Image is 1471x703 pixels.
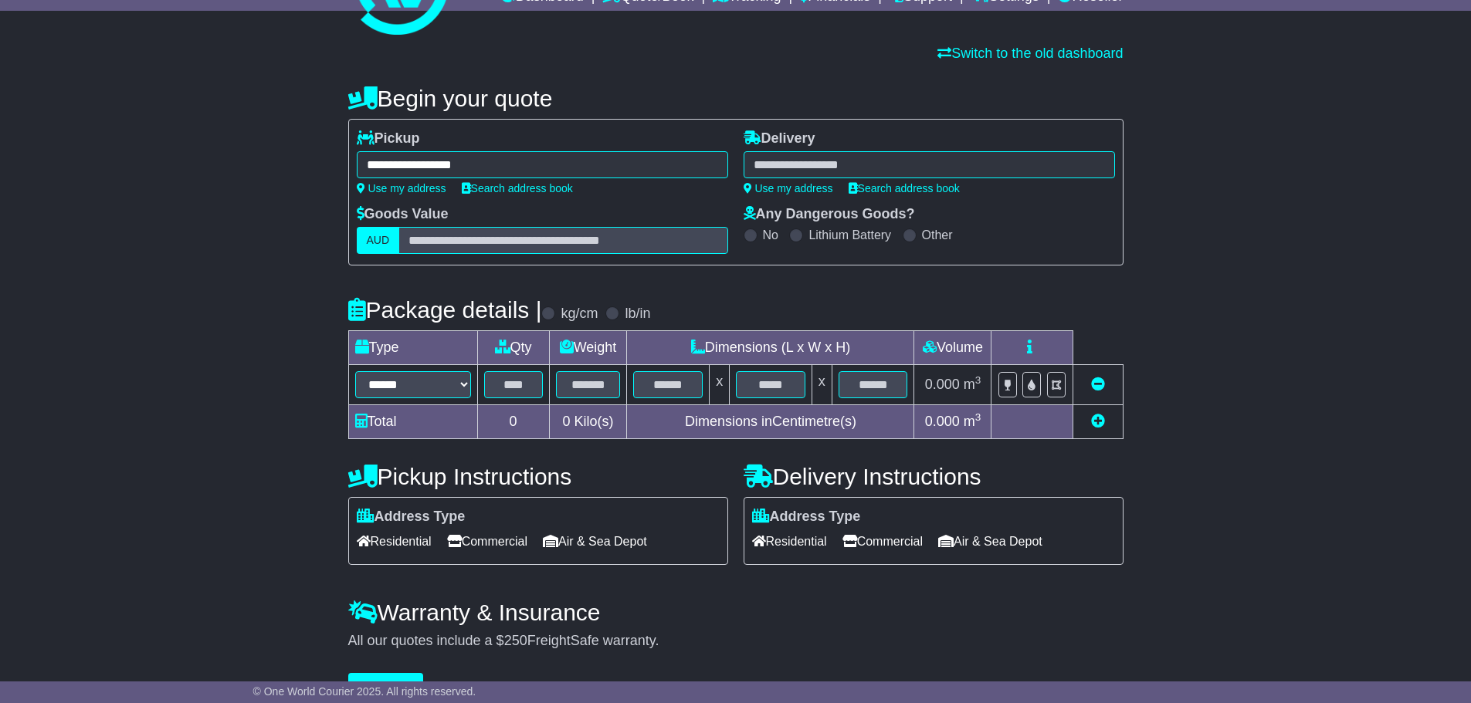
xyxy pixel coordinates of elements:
[357,206,449,223] label: Goods Value
[975,374,981,386] sup: 3
[925,377,960,392] span: 0.000
[357,130,420,147] label: Pickup
[964,414,981,429] span: m
[462,182,573,194] a: Search address book
[849,182,960,194] a: Search address book
[627,405,914,439] td: Dimensions in Centimetre(s)
[744,464,1124,489] h4: Delivery Instructions
[752,529,827,553] span: Residential
[543,529,647,553] span: Air & Sea Depot
[922,228,953,242] label: Other
[561,306,598,323] label: kg/cm
[808,228,891,242] label: Lithium Battery
[348,405,477,439] td: Total
[447,529,527,553] span: Commercial
[842,529,923,553] span: Commercial
[925,414,960,429] span: 0.000
[357,227,400,254] label: AUD
[744,130,815,147] label: Delivery
[477,405,549,439] td: 0
[348,673,424,700] button: Get Quotes
[477,331,549,365] td: Qty
[348,600,1124,625] h4: Warranty & Insurance
[562,414,570,429] span: 0
[744,182,833,194] a: Use my address
[348,464,728,489] h4: Pickup Instructions
[348,331,477,365] td: Type
[357,182,446,194] a: Use my address
[937,46,1123,61] a: Switch to the old dashboard
[549,331,627,365] td: Weight
[627,331,914,365] td: Dimensions (L x W x H)
[975,411,981,423] sup: 3
[1091,414,1105,429] a: Add new item
[253,685,476,698] span: © One World Courier 2025. All rights reserved.
[752,509,861,526] label: Address Type
[710,365,730,405] td: x
[964,377,981,392] span: m
[812,365,832,405] td: x
[504,633,527,648] span: 250
[357,529,432,553] span: Residential
[938,529,1042,553] span: Air & Sea Depot
[348,297,542,323] h4: Package details |
[625,306,650,323] label: lb/in
[1091,377,1105,392] a: Remove this item
[744,206,915,223] label: Any Dangerous Goods?
[914,331,991,365] td: Volume
[348,86,1124,111] h4: Begin your quote
[348,633,1124,650] div: All our quotes include a $ FreightSafe warranty.
[763,228,778,242] label: No
[549,405,627,439] td: Kilo(s)
[357,509,466,526] label: Address Type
